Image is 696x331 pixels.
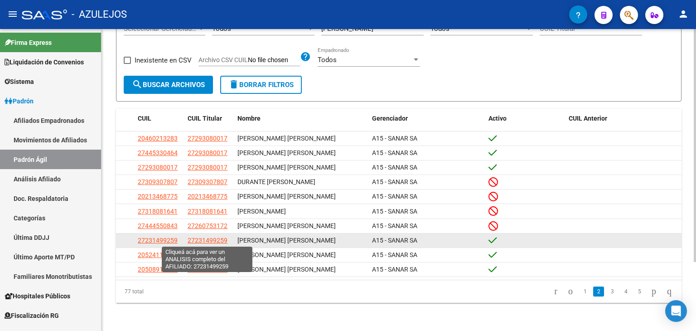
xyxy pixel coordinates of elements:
[372,115,408,122] span: Gerenciador
[300,51,311,62] mat-icon: help
[228,79,239,90] mat-icon: delete
[228,81,294,89] span: Borrar Filtros
[580,287,590,297] a: 1
[368,109,485,128] datatable-header-cell: Gerenciador
[620,287,631,297] a: 4
[372,193,417,200] span: A15 - SANAR SA
[633,284,646,299] li: page 5
[550,287,561,297] a: go to first page
[116,280,227,303] div: 77 total
[634,287,645,297] a: 5
[138,135,178,142] span: 20460213283
[578,284,592,299] li: page 1
[124,76,213,94] button: Buscar Archivos
[372,135,417,142] span: A15 - SANAR SA
[237,135,336,142] span: [PERSON_NAME] [PERSON_NAME]
[188,251,227,258] span: 27357586556
[135,55,192,66] span: Inexistente en CSV
[372,251,417,258] span: A15 - SANAR SA
[5,77,34,87] span: Sistema
[188,208,227,215] span: 27318081641
[7,9,18,19] mat-icon: menu
[372,222,417,229] span: A15 - SANAR SA
[372,178,417,185] span: A15 - SANAR SA
[593,287,604,297] a: 2
[188,135,227,142] span: 27293080017
[237,251,336,258] span: [PERSON_NAME] [PERSON_NAME]
[220,76,302,94] button: Borrar Filtros
[372,164,417,171] span: A15 - SANAR SA
[234,109,368,128] datatable-header-cell: Nombre
[485,109,565,128] datatable-header-cell: Activo
[663,287,676,297] a: go to last page
[198,56,248,63] span: Archivo CSV CUIL
[5,311,59,321] span: Fiscalización RG
[5,38,52,48] span: Firma Express
[372,208,417,215] span: A15 - SANAR SA
[72,5,127,24] span: - AZULEJOS
[565,109,681,128] datatable-header-cell: CUIL Anterior
[138,164,178,171] span: 27293080017
[5,57,84,67] span: Liquidación de Convenios
[488,115,507,122] span: Activo
[678,9,689,19] mat-icon: person
[138,266,178,273] span: 20508919892
[372,266,417,273] span: A15 - SANAR SA
[132,81,205,89] span: Buscar Archivos
[237,222,336,229] span: [PERSON_NAME] [PERSON_NAME]
[237,237,336,244] span: [PERSON_NAME] [PERSON_NAME]
[134,109,184,128] datatable-header-cell: CUIL
[188,237,227,244] span: 27231499259
[592,284,605,299] li: page 2
[569,115,607,122] span: CUIL Anterior
[138,115,151,122] span: CUIL
[237,164,336,171] span: [PERSON_NAME] [PERSON_NAME]
[138,208,178,215] span: 27318081641
[188,222,227,229] span: 27260753172
[184,109,234,128] datatable-header-cell: CUIL Titular
[248,56,300,64] input: Archivo CSV CUIL
[138,149,178,156] span: 27445330464
[138,178,178,185] span: 27309307807
[138,222,178,229] span: 27444550843
[237,208,286,215] span: [PERSON_NAME]
[318,56,337,64] span: Todos
[237,178,315,185] span: DURANTE [PERSON_NAME]
[188,266,227,273] span: 27357586556
[237,115,261,122] span: Nombre
[188,115,222,122] span: CUIL Titular
[237,193,336,200] span: [PERSON_NAME] [PERSON_NAME]
[5,291,70,301] span: Hospitales Públicos
[372,237,417,244] span: A15 - SANAR SA
[132,79,143,90] mat-icon: search
[138,251,178,258] span: 20524112141
[607,287,618,297] a: 3
[665,300,687,322] div: Open Intercom Messenger
[188,193,227,200] span: 20213468775
[648,287,660,297] a: go to next page
[605,284,619,299] li: page 3
[188,178,227,185] span: 27309307807
[237,149,336,156] span: [PERSON_NAME] [PERSON_NAME]
[188,164,227,171] span: 27293080017
[564,287,577,297] a: go to previous page
[138,237,178,244] span: 27231499259
[619,284,633,299] li: page 4
[188,149,227,156] span: 27293080017
[372,149,417,156] span: A15 - SANAR SA
[5,96,34,106] span: Padrón
[138,193,178,200] span: 20213468775
[237,266,336,273] span: [PERSON_NAME] [PERSON_NAME]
